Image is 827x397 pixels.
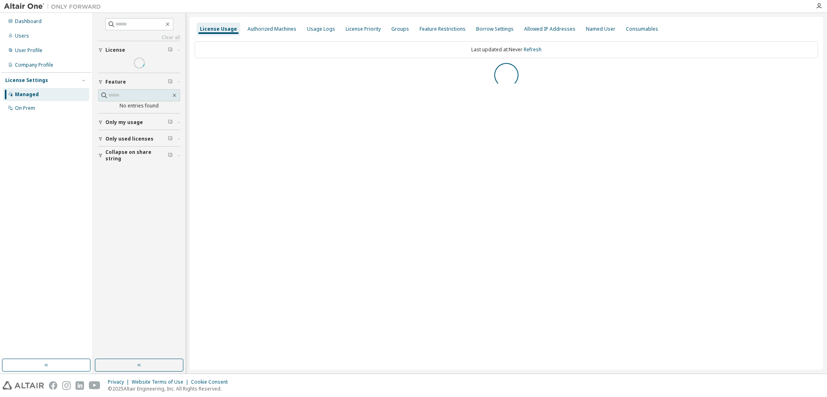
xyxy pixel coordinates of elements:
div: Authorized Machines [248,26,296,32]
a: Clear all [98,34,180,41]
span: Clear filter [168,136,173,142]
div: Users [15,33,29,39]
span: Only my usage [105,119,143,126]
div: Consumables [626,26,658,32]
span: License [105,47,125,53]
span: Clear filter [168,47,173,53]
div: Cookie Consent [191,379,233,385]
img: youtube.svg [89,381,101,390]
span: Clear filter [168,79,173,85]
span: Feature [105,79,126,85]
div: Borrow Settings [476,26,514,32]
div: Dashboard [15,18,42,25]
div: Last updated at: Never [195,41,818,58]
div: License Priority [346,26,381,32]
img: Altair One [4,2,105,11]
div: User Profile [15,47,42,54]
span: Only used licenses [105,136,153,142]
div: No entries found [98,103,180,109]
img: facebook.svg [49,381,57,390]
button: Only my usage [98,113,180,131]
img: altair_logo.svg [2,381,44,390]
div: Website Terms of Use [132,379,191,385]
img: linkedin.svg [76,381,84,390]
button: Collapse on share string [98,147,180,164]
p: © 2025 Altair Engineering, Inc. All Rights Reserved. [108,385,233,392]
div: Named User [586,26,615,32]
div: Allowed IP Addresses [524,26,575,32]
span: Clear filter [168,119,173,126]
div: On Prem [15,105,35,111]
div: License Usage [200,26,237,32]
div: Company Profile [15,62,53,68]
span: Collapse on share string [105,149,168,162]
div: Managed [15,91,39,98]
div: Privacy [108,379,132,385]
span: Clear filter [168,152,173,159]
div: Groups [391,26,409,32]
a: Refresh [524,46,542,53]
div: License Settings [5,77,48,84]
button: License [98,41,180,59]
img: instagram.svg [62,381,71,390]
div: Usage Logs [307,26,335,32]
button: Only used licenses [98,130,180,148]
div: Feature Restrictions [420,26,466,32]
button: Feature [98,73,180,91]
